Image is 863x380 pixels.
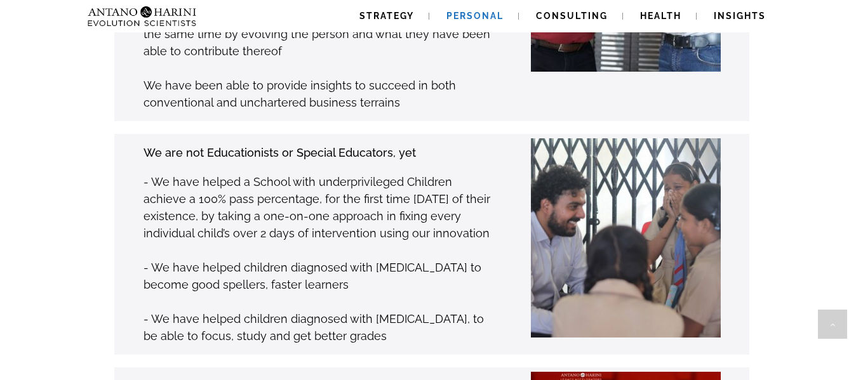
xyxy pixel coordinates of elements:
[144,173,491,242] p: - We have helped a School with underprivileged Children achieve a 100% pass percentage, for the f...
[446,11,504,21] span: Personal
[144,77,491,111] p: We have been able to provide insights to succeed in both conventional and unchartered business te...
[359,11,414,21] span: Strategy
[640,11,681,21] span: Health
[144,310,491,344] p: - We have helped children diagnosed with [MEDICAL_DATA], to be able to focus, study and get bette...
[714,11,766,21] span: Insights
[536,11,608,21] span: Consulting
[144,259,491,293] p: - We have helped children diagnosed with [MEDICAL_DATA] to become good spellers, faster learners
[449,138,749,338] img: School
[144,146,416,159] strong: We are not Educationists or Special Educators, yet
